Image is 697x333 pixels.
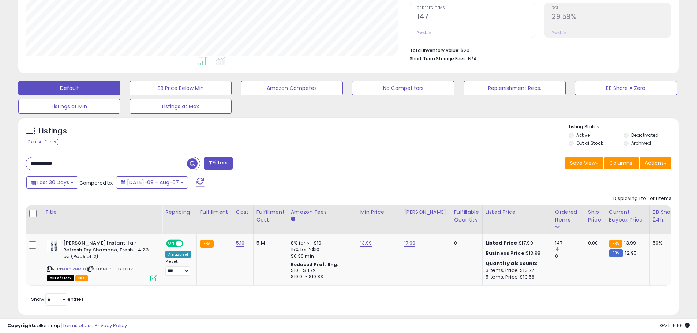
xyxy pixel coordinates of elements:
div: Fulfillment Cost [256,208,285,224]
button: Listings at Max [130,99,232,114]
span: Ordered Items [417,6,536,10]
div: Clear All Filters [26,139,58,145]
div: Ship Price [588,208,603,224]
div: $13.98 [486,250,546,257]
div: $10.01 - $10.83 [291,274,352,280]
span: All listings that are currently out of stock and unavailable for purchase on Amazon [47,275,74,281]
span: Last 30 Days [37,179,69,186]
button: BB Price Below Min [130,81,232,95]
span: Compared to: [79,179,113,186]
button: Listings at Min [18,99,120,114]
span: [DATE]-09 - Aug-07 [127,179,179,186]
div: 5.14 [256,240,282,246]
button: BB Share = Zero [575,81,677,95]
div: 0 [555,253,585,260]
a: Terms of Use [63,322,94,329]
span: Show: entries [31,296,84,303]
div: 3 Items, Price: $13.72 [486,267,546,274]
small: Prev: N/A [417,30,431,35]
div: Preset: [165,259,191,276]
span: FBA [75,275,88,281]
div: seller snap | | [7,322,127,329]
label: Out of Stock [576,140,603,146]
div: [PERSON_NAME] [404,208,448,216]
span: OFF [182,241,194,247]
div: 5 Items, Price: $13.58 [486,274,546,280]
a: 13.99 [360,239,372,247]
div: 0.00 [588,240,600,246]
b: Quantity discounts [486,260,538,267]
strong: Copyright [7,322,34,329]
div: Ordered Items [555,208,582,224]
span: | SKU: BX-855G-OZE3 [87,266,134,272]
div: Current Buybox Price [609,208,647,224]
li: $20 [410,45,666,54]
span: 13.99 [624,239,636,246]
button: Filters [204,157,232,170]
div: Fulfillment [200,208,229,216]
b: Listed Price: [486,239,519,246]
b: Total Inventory Value: [410,47,460,53]
button: Default [18,81,120,95]
div: Listed Price [486,208,549,216]
div: $0.30 min [291,253,352,260]
h5: Listings [39,126,67,136]
div: Repricing [165,208,194,216]
button: Columns [604,157,639,169]
div: BB Share 24h. [653,208,679,224]
span: ROI [552,6,671,10]
small: FBM [609,249,623,257]
span: 12.95 [625,250,637,257]
span: 2025-09-7 15:56 GMT [660,322,690,329]
h2: 29.59% [552,12,671,22]
div: $17.99 [486,240,546,246]
span: Columns [609,159,632,167]
small: Prev: N/A [552,30,566,35]
small: FBA [609,240,622,248]
a: Privacy Policy [95,322,127,329]
div: Amazon AI [165,251,191,258]
button: No Competitors [352,81,454,95]
p: Listing States: [569,124,679,130]
div: : [486,260,546,267]
div: 147 [555,240,585,246]
a: 17.99 [404,239,416,247]
div: ASIN: [47,240,157,280]
b: Short Term Storage Fees: [410,56,467,62]
div: Min Price [360,208,398,216]
button: Actions [640,157,671,169]
button: Amazon Competes [241,81,343,95]
div: 50% [653,240,677,246]
label: Archived [631,140,651,146]
button: Save View [565,157,603,169]
b: Business Price: [486,250,526,257]
div: 0 [454,240,477,246]
button: Replenishment Recs. [464,81,566,95]
label: Active [576,132,590,138]
div: Amazon Fees [291,208,354,216]
b: [PERSON_NAME] Instant Hair Refresh Dry Shampoo, Fresh - 4.23 oz (Pack of 2) [63,240,152,262]
a: 5.10 [236,239,245,247]
span: ON [167,241,176,247]
b: Reduced Prof. Rng. [291,261,339,268]
div: Fulfillable Quantity [454,208,479,224]
a: B018IVNBS0 [62,266,86,272]
small: Amazon Fees. [291,216,295,223]
label: Deactivated [631,132,659,138]
div: Displaying 1 to 1 of 1 items [613,195,671,202]
span: N/A [468,55,477,62]
h2: 147 [417,12,536,22]
img: 41soGAT9dcL._SL40_.jpg [47,240,61,251]
div: 15% for > $10 [291,246,352,253]
div: Title [45,208,159,216]
div: 8% for <= $10 [291,240,352,246]
small: FBA [200,240,213,248]
button: Last 30 Days [26,176,78,189]
div: $10 - $11.72 [291,268,352,274]
button: [DATE]-09 - Aug-07 [116,176,188,189]
div: Cost [236,208,250,216]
